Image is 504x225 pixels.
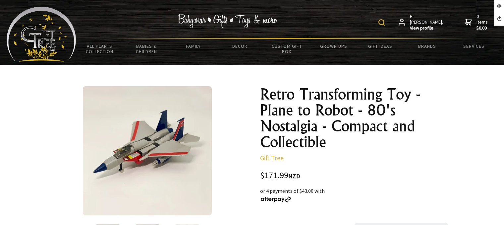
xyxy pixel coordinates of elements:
a: Custom Gift Box [263,39,310,58]
a: Babies & Children [123,39,170,58]
div: $171.99 [260,171,454,180]
div: or 4 payments of $43.00 with [260,187,454,203]
a: Gift Ideas [357,39,404,53]
strong: View profile [410,25,444,31]
a: Family [170,39,216,53]
span: Hi [PERSON_NAME], [410,14,444,31]
a: Grown Ups [310,39,357,53]
a: Gift Tree [260,154,284,162]
a: Brands [404,39,451,53]
a: All Plants Collection [76,39,123,58]
a: Hi [PERSON_NAME],View profile [399,14,444,31]
span: 0 items [476,13,489,31]
span: NZD [288,172,300,180]
a: Decor [217,39,263,53]
img: Retro Transforming Toy - Plane to Robot - 80's Nostalgia - Compact and Collectible [83,86,212,215]
img: product search [378,19,385,26]
strong: $0.00 [476,25,489,31]
img: Babywear - Gifts - Toys & more [178,14,277,28]
h1: Retro Transforming Toy - Plane to Robot - 80's Nostalgia - Compact and Collectible [260,86,454,150]
img: Afterpay [260,196,292,202]
img: Babyware - Gifts - Toys and more... [7,7,76,62]
a: Services [451,39,497,53]
a: 0 items$0.00 [465,14,489,31]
